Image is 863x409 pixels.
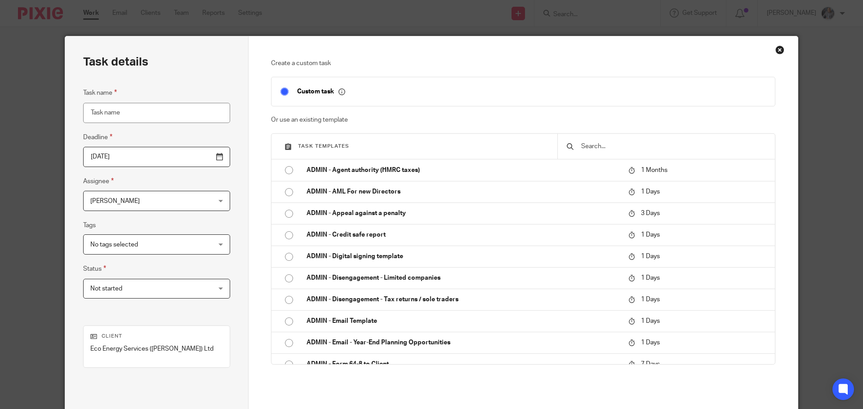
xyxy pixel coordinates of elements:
[83,264,106,274] label: Status
[641,167,667,173] span: 1 Months
[641,189,660,195] span: 1 Days
[775,45,784,54] div: Close this dialog window
[298,144,349,149] span: Task templates
[90,344,223,353] p: Eco Energy Services ([PERSON_NAME]) Ltd
[271,115,776,124] p: Or use an existing template
[307,360,619,369] p: ADMIN - Form 64-8 to Client
[90,333,223,340] p: Client
[90,198,140,204] span: [PERSON_NAME]
[83,176,114,186] label: Assignee
[641,210,660,216] span: 3 Days
[83,147,230,167] input: Pick a date
[83,54,148,70] h2: Task details
[297,88,345,96] p: Custom task
[90,242,138,248] span: No tags selected
[580,141,766,151] input: Search...
[83,221,96,230] label: Tags
[307,295,619,304] p: ADMIN - Disengagement - Tax returns / sole traders
[83,103,230,123] input: Task name
[307,209,619,218] p: ADMIN - Appeal against a penalty
[641,339,660,346] span: 1 Days
[641,275,660,281] span: 1 Days
[307,187,619,196] p: ADMIN - AML For new Directors
[83,132,112,142] label: Deadline
[641,361,660,367] span: 7 Days
[641,253,660,259] span: 1 Days
[307,166,619,175] p: ADMIN - Agent authority (HMRC taxes)
[90,286,122,292] span: Not started
[307,230,619,239] p: ADMIN - Credit safe report
[641,296,660,303] span: 1 Days
[83,88,117,98] label: Task name
[641,318,660,324] span: 1 Days
[307,317,619,325] p: ADMIN - Email Template
[307,252,619,261] p: ADMIN - Digital signing template
[641,232,660,238] span: 1 Days
[271,59,776,68] p: Create a custom task
[307,338,619,347] p: ADMIN - Email - Year-End Planning Opportunities
[307,273,619,282] p: ADMIN - Disengagement - Limited companies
